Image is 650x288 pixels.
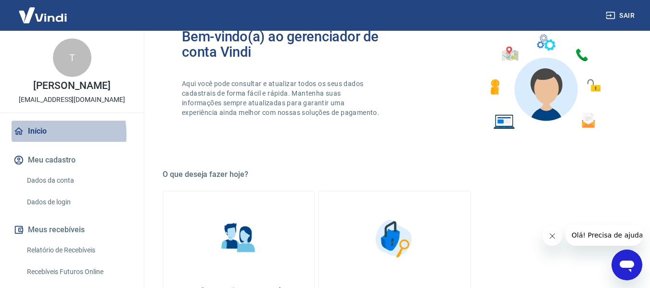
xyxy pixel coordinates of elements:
[12,121,132,142] a: Início
[12,0,74,30] img: Vindi
[182,79,381,117] p: Aqui você pode consultar e atualizar todos os seus dados cadastrais de forma fácil e rápida. Mant...
[370,214,419,263] img: Segurança
[604,7,638,25] button: Sair
[543,226,562,246] iframe: Fechar mensagem
[23,262,132,282] a: Recebíveis Futuros Online
[33,81,110,91] p: [PERSON_NAME]
[612,250,642,280] iframe: Botão para abrir a janela de mensagens
[566,225,642,246] iframe: Mensagem da empresa
[19,95,125,105] p: [EMAIL_ADDRESS][DOMAIN_NAME]
[163,170,627,179] h5: O que deseja fazer hoje?
[6,7,81,14] span: Olá! Precisa de ajuda?
[12,219,132,240] button: Meus recebíveis
[12,150,132,171] button: Meu cadastro
[482,29,608,135] img: Imagem de um avatar masculino com diversos icones exemplificando as funcionalidades do gerenciado...
[53,38,91,77] div: T
[215,214,263,263] img: Informações pessoais
[23,192,132,212] a: Dados de login
[182,29,395,60] h2: Bem-vindo(a) ao gerenciador de conta Vindi
[23,171,132,190] a: Dados da conta
[23,240,132,260] a: Relatório de Recebíveis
